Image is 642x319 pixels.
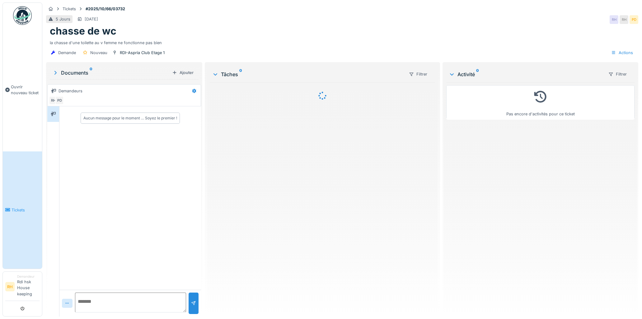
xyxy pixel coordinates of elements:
div: Aucun message pour le moment … Soyez le premier ! [83,115,177,121]
a: Tickets [3,151,42,269]
div: Tickets [63,6,76,12]
div: Tâches [212,71,404,78]
div: RDI-Aspria Club Etage 1 [120,50,165,56]
div: Filtrer [606,70,630,79]
span: Tickets [12,207,40,213]
img: Badge_color-CXgf-gQk.svg [13,6,32,25]
div: PD [630,15,638,24]
div: Documents [52,69,170,76]
div: Ajouter [170,68,196,77]
div: Activité [449,71,603,78]
div: RH [610,15,618,24]
div: RH [49,96,58,105]
sup: 0 [90,69,92,76]
sup: 0 [239,71,242,78]
div: RH [620,15,628,24]
sup: 0 [476,71,479,78]
div: la chasse d'une toilette au v femme ne fonctionne pas bien [50,37,635,46]
div: 5 Jours [56,16,70,22]
a: Ouvrir nouveau ticket [3,28,42,151]
strong: #2025/10/66/03732 [83,6,128,12]
div: Actions [608,48,636,57]
span: Ouvrir nouveau ticket [11,84,40,96]
div: PD [55,96,64,105]
div: [DATE] [85,16,98,22]
a: RH DemandeurRdi hsk House keeping [5,274,40,301]
div: Demandeur [17,274,40,279]
div: Filtrer [406,70,430,79]
div: Demande [58,50,76,56]
li: Rdi hsk House keeping [17,274,40,299]
div: Nouveau [90,50,107,56]
li: RH [5,282,15,291]
div: Pas encore d'activités pour ce ticket [450,88,630,117]
h1: chasse de wc [50,25,116,37]
div: Demandeurs [59,88,82,94]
